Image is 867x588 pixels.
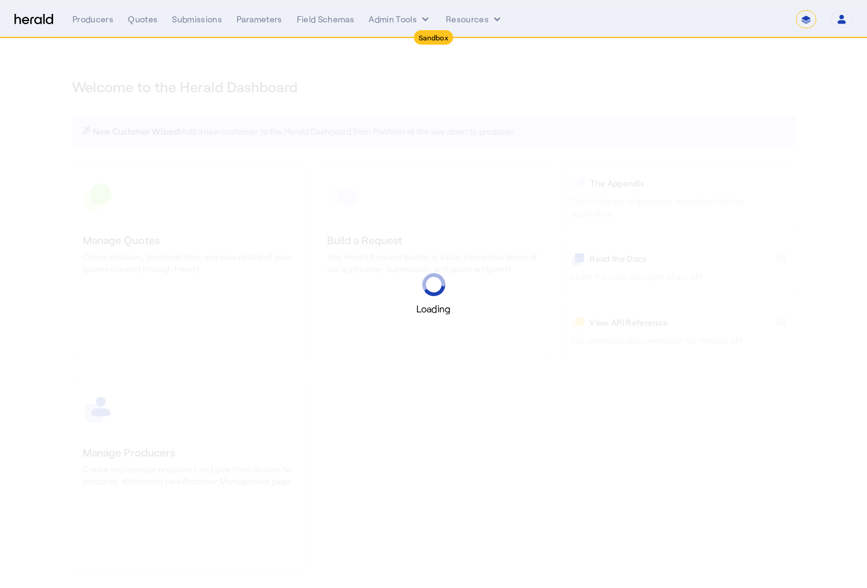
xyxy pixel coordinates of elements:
div: Submissions [172,13,222,25]
img: Herald Logo [14,14,53,25]
div: Parameters [237,13,282,25]
div: Producers [72,13,113,25]
div: Quotes [128,13,157,25]
button: internal dropdown menu [369,13,431,25]
div: Field Schemas [297,13,355,25]
div: Sandbox [414,30,453,45]
button: Resources dropdown menu [446,13,503,25]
